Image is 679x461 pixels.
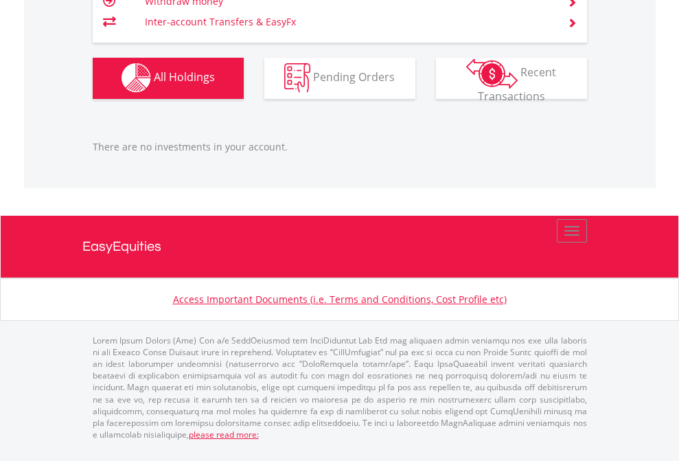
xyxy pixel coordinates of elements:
p: Lorem Ipsum Dolors (Ame) Con a/e SeddOeiusmod tem InciDiduntut Lab Etd mag aliquaen admin veniamq... [93,335,587,440]
p: There are no investments in your account. [93,140,587,154]
img: holdings-wht.png [122,63,151,93]
span: All Holdings [154,69,215,85]
a: please read more: [189,429,259,440]
span: Recent Transactions [478,65,557,104]
img: pending_instructions-wht.png [284,63,310,93]
a: Access Important Documents (i.e. Terms and Conditions, Cost Profile etc) [173,293,507,306]
button: Pending Orders [264,58,415,99]
button: All Holdings [93,58,244,99]
a: EasyEquities [82,216,597,278]
button: Recent Transactions [436,58,587,99]
span: Pending Orders [313,69,395,85]
td: Inter-account Transfers & EasyFx [145,12,551,32]
img: transactions-zar-wht.png [466,58,518,89]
